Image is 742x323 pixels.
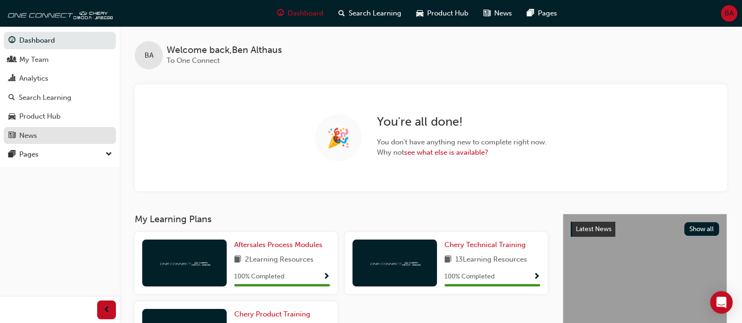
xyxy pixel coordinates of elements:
[135,214,548,225] h3: My Learning Plans
[444,240,529,250] a: Chery Technical Training
[4,108,116,125] a: Product Hub
[8,37,15,45] span: guage-icon
[725,8,734,19] span: BA
[234,309,314,320] a: Chery Product Training
[377,137,547,148] span: You don ' t have anything new to complete right now.
[103,304,110,316] span: prev-icon
[476,4,520,23] a: news-iconNews
[483,8,490,19] span: news-icon
[710,291,733,314] div: Open Intercom Messenger
[576,225,612,233] span: Latest News
[19,111,61,122] div: Product Hub
[377,147,547,158] span: Why not
[323,273,330,281] span: Show Progress
[327,133,350,143] span: 🎉
[269,4,331,23] a: guage-iconDashboard
[4,70,116,87] a: Analytics
[416,8,423,19] span: car-icon
[427,8,468,19] span: Product Hub
[377,114,547,129] h2: You ' re all done!
[538,8,557,19] span: Pages
[167,45,282,56] span: Welcome back , Ben Althaus
[8,56,15,64] span: people-icon
[444,254,451,266] span: book-icon
[8,132,15,140] span: news-icon
[4,146,116,163] button: Pages
[145,50,153,61] span: BA
[277,8,284,19] span: guage-icon
[19,130,37,141] div: News
[527,8,534,19] span: pages-icon
[533,271,540,283] button: Show Progress
[245,254,314,266] span: 2 Learning Resources
[404,148,488,157] a: see what else is available?
[4,89,116,106] a: Search Learning
[159,258,210,267] img: oneconnect
[520,4,565,23] a: pages-iconPages
[331,4,409,23] a: search-iconSearch Learning
[5,4,113,23] img: oneconnect
[323,271,330,283] button: Show Progress
[721,5,737,22] button: BA
[455,254,527,266] span: 13 Learning Resources
[533,273,540,281] span: Show Progress
[19,54,49,65] div: My Team
[4,127,116,144] a: News
[684,222,719,236] button: Show all
[19,73,48,84] div: Analytics
[571,222,719,237] a: Latest NewsShow all
[19,149,38,160] div: Pages
[234,271,284,282] span: 100 % Completed
[4,30,116,146] button: DashboardMy TeamAnalyticsSearch LearningProduct HubNews
[369,258,421,267] img: oneconnect
[8,75,15,83] span: chart-icon
[8,150,15,159] span: pages-icon
[106,149,112,161] span: down-icon
[444,240,526,249] span: Chery Technical Training
[234,254,241,266] span: book-icon
[234,310,310,318] span: Chery Product Training
[444,271,495,282] span: 100 % Completed
[234,240,326,250] a: Aftersales Process Modules
[4,51,116,68] a: My Team
[167,56,220,65] span: To One Connect
[19,92,71,103] div: Search Learning
[8,94,15,102] span: search-icon
[338,8,345,19] span: search-icon
[409,4,476,23] a: car-iconProduct Hub
[8,113,15,121] span: car-icon
[494,8,512,19] span: News
[234,240,322,249] span: Aftersales Process Modules
[349,8,401,19] span: Search Learning
[288,8,323,19] span: Dashboard
[4,32,116,49] a: Dashboard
